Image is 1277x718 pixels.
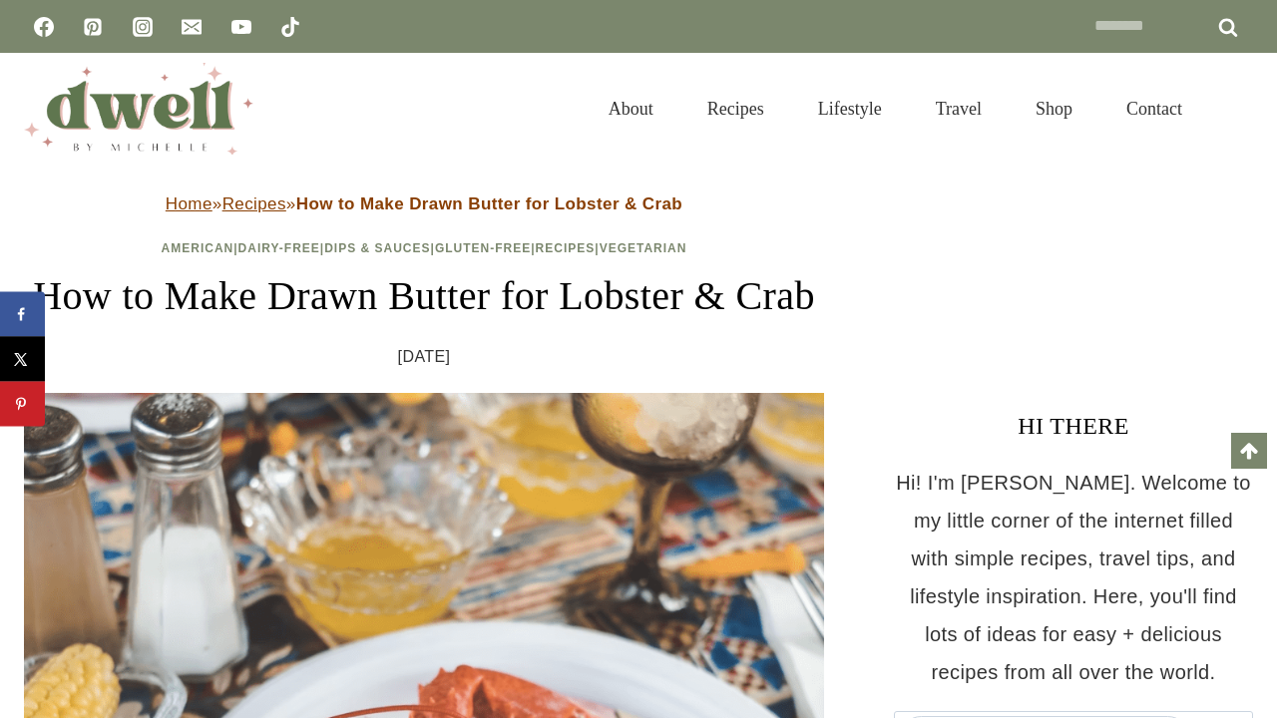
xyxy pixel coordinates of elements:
[123,7,163,47] a: Instagram
[162,241,234,255] a: American
[1099,74,1209,144] a: Contact
[582,74,680,144] a: About
[894,464,1253,691] p: Hi! I'm [PERSON_NAME]. Welcome to my little corner of the internet filled with simple recipes, tr...
[536,241,596,255] a: Recipes
[909,74,1009,144] a: Travel
[600,241,687,255] a: Vegetarian
[324,241,430,255] a: Dips & Sauces
[270,7,310,47] a: TikTok
[222,194,286,213] a: Recipes
[24,63,253,155] img: DWELL by michelle
[73,7,113,47] a: Pinterest
[1219,92,1253,126] button: View Search Form
[238,241,320,255] a: Dairy-Free
[398,342,451,372] time: [DATE]
[435,241,531,255] a: Gluten-Free
[166,194,682,213] span: » »
[166,194,213,213] a: Home
[162,241,687,255] span: | | | | |
[582,74,1209,144] nav: Primary Navigation
[1009,74,1099,144] a: Shop
[24,266,824,326] h1: How to Make Drawn Butter for Lobster & Crab
[680,74,791,144] a: Recipes
[1231,433,1267,469] a: Scroll to top
[24,7,64,47] a: Facebook
[296,194,682,213] strong: How to Make Drawn Butter for Lobster & Crab
[791,74,909,144] a: Lifestyle
[894,408,1253,444] h3: HI THERE
[221,7,261,47] a: YouTube
[172,7,212,47] a: Email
